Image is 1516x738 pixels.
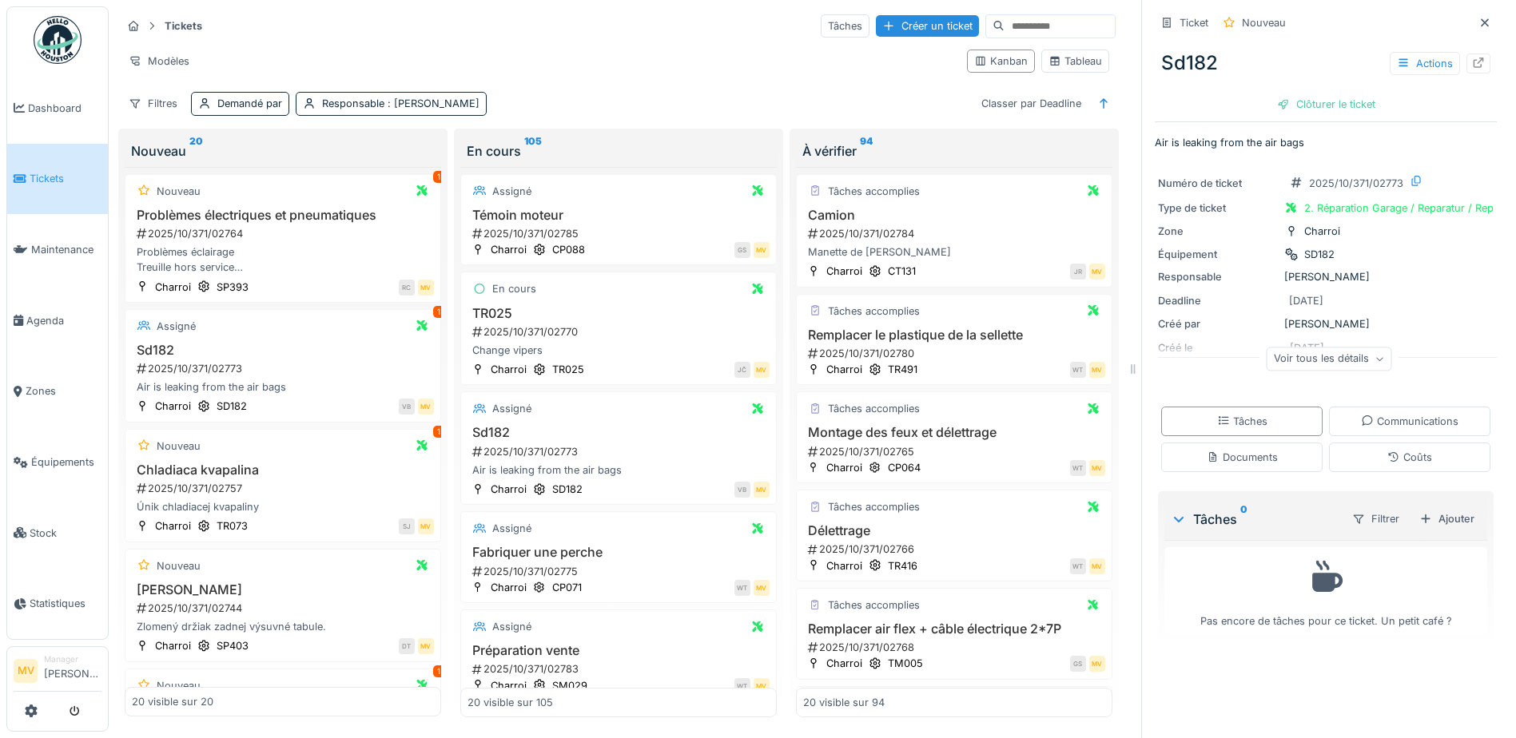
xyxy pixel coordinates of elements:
span: Stock [30,526,101,541]
div: Tableau [1048,54,1102,69]
sup: 105 [524,141,542,161]
h3: [PERSON_NAME] [132,582,434,597]
div: Type de ticket [1158,200,1278,216]
div: Numéro de ticket [1158,176,1278,191]
div: Modèles [121,50,197,73]
div: Charroi [491,482,527,497]
div: 2025/10/371/02775 [471,564,770,579]
div: Ticket [1180,15,1208,30]
a: Zones [7,356,108,427]
div: TR491 [888,362,917,377]
div: Coûts [1387,450,1432,465]
div: Nouveau [1242,15,1286,30]
div: Charroi [491,580,527,595]
div: 2025/10/371/02765 [806,444,1105,459]
h3: Chladiaca kvapalina [132,462,434,478]
div: Assigné [492,521,531,536]
div: CP088 [552,242,585,257]
div: Charroi [491,242,527,257]
div: Tâches accomplies [828,184,920,199]
div: Nouveau [131,141,435,161]
div: JR [1070,264,1086,280]
div: Nouveau [157,438,201,454]
div: Sd182 [1155,42,1497,84]
div: 1 [433,426,444,438]
div: Deadline [1158,293,1278,308]
div: Charroi [491,678,527,693]
div: SD182 [1304,247,1335,262]
div: Charroi [155,638,191,653]
span: Équipements [31,454,101,470]
div: Zone [1158,224,1278,239]
sup: 20 [189,141,203,161]
h3: Montage des feux et délettrage [803,425,1105,440]
div: Tâches [821,14,869,38]
h3: Fabriquer une perche [468,545,770,560]
div: Responsable [1158,269,1278,284]
div: MV [754,362,770,378]
div: MV [1089,460,1105,476]
li: MV [14,659,38,683]
span: Dashboard [28,101,101,116]
div: MV [754,242,770,258]
div: VB [399,399,415,415]
h3: Sd182 [132,343,434,358]
div: JČ [734,362,750,378]
div: Classer par Deadline [974,92,1088,115]
a: Statistiques [7,569,108,640]
div: 2025/10/371/02773 [135,361,434,376]
h3: Délettrage [803,523,1105,538]
div: Charroi [826,264,862,279]
div: TM005 [888,656,923,671]
div: Documents [1207,450,1278,465]
div: Tâches [1217,414,1267,429]
div: 2025/10/371/02757 [135,481,434,496]
div: 20 visible sur 105 [468,694,553,709]
a: Équipements [7,427,108,498]
div: Ajouter [1413,508,1481,530]
div: [DATE] [1289,293,1323,308]
div: Tâches accomplies [828,304,920,319]
div: Air is leaking from the air bags [132,379,434,395]
a: Maintenance [7,214,108,285]
div: Charroi [155,280,191,295]
h3: Remplacer le plastique de la sellette [803,327,1105,343]
span: Maintenance [31,242,101,257]
span: Statistiques [30,596,101,611]
h3: Sd182 [468,425,770,440]
div: TR073 [217,518,248,534]
div: MV [754,580,770,596]
div: Équipement [1158,247,1278,262]
h3: Camion [803,208,1105,223]
div: DT [399,638,415,654]
div: 20 visible sur 20 [132,694,213,709]
div: MV [418,518,434,534]
div: Pas encore de tâches pour ce ticket. Un petit café ? [1175,554,1477,629]
div: Charroi [826,558,862,573]
img: Badge_color-CXgf-gQk.svg [34,16,82,64]
div: Filtrer [1345,507,1407,530]
div: Clôturer le ticket [1271,93,1382,115]
span: : [PERSON_NAME] [384,97,479,109]
div: Assigné [492,619,531,634]
h3: TR025 [468,306,770,321]
div: Nouveau [157,558,201,573]
h3: Témoin moteur [468,208,770,223]
span: Tickets [30,171,101,186]
div: MV [418,399,434,415]
div: WT [1070,558,1086,574]
div: 2025/10/371/02780 [806,346,1105,361]
div: Manette de [PERSON_NAME] [803,244,1105,260]
div: SP393 [217,280,249,295]
div: Manager [44,653,101,665]
div: Kanban [974,54,1028,69]
div: 2025/10/371/02773 [471,444,770,459]
div: En cours [492,281,536,296]
div: GS [1070,656,1086,672]
div: SD182 [217,399,247,414]
div: Charroi [491,362,527,377]
div: Tâches accomplies [828,499,920,514]
a: Agenda [7,285,108,356]
div: WT [734,678,750,694]
div: 2025/10/371/02785 [471,226,770,241]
